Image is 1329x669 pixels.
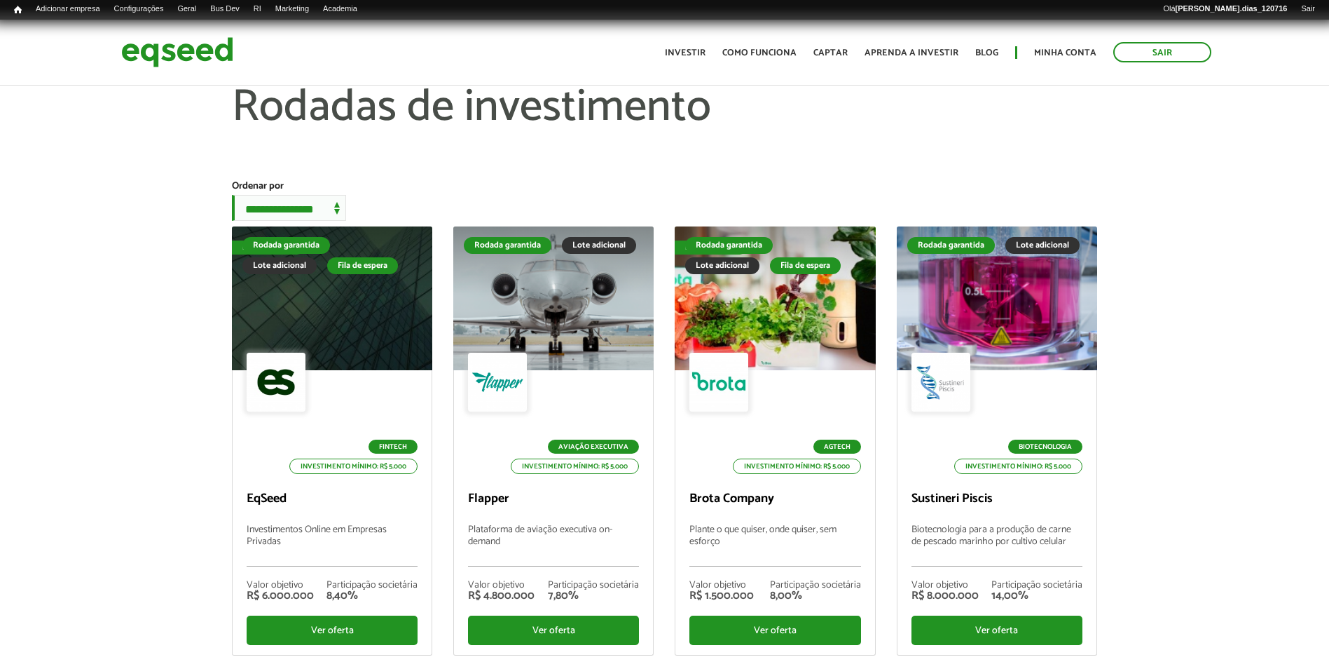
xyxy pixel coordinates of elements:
a: Aprenda a investir [865,48,958,58]
div: Valor objetivo [911,581,979,590]
p: Investimentos Online em Empresas Privadas [247,525,418,567]
div: Valor objetivo [468,581,535,590]
p: Brota Company [689,492,860,507]
a: Sair [1113,42,1211,62]
a: Olá[PERSON_NAME].dias_120716 [1156,4,1294,15]
a: Investir [665,48,705,58]
div: Fila de espera [770,257,841,274]
a: RI [247,4,268,15]
div: Ver oferta [468,616,639,645]
div: Participação societária [770,581,861,590]
div: Lote adicional [685,257,759,274]
div: R$ 1.500.000 [689,590,754,602]
div: 7,80% [548,590,639,602]
div: Fila de espera [327,257,398,274]
div: 8,40% [326,590,418,602]
img: EqSeed [121,34,233,71]
a: Academia [316,4,364,15]
a: Geral [170,4,203,15]
p: Agtech [813,440,861,454]
a: Marketing [268,4,316,15]
div: Participação societária [991,581,1082,590]
a: Adicionar empresa [29,4,107,15]
a: Fila de espera Rodada garantida Lote adicional Fila de espera Agtech Investimento mínimo: R$ 5.00... [675,227,875,656]
div: Valor objetivo [247,581,314,590]
a: Sair [1294,4,1322,15]
p: Investimento mínimo: R$ 5.000 [954,459,1082,474]
p: Sustineri Piscis [911,492,1082,507]
a: Captar [813,48,848,58]
a: Início [7,4,29,17]
div: R$ 6.000.000 [247,590,314,602]
strong: [PERSON_NAME].dias_120716 [1176,4,1288,13]
h1: Rodadas de investimento [232,83,1097,175]
p: Investimento mínimo: R$ 5.000 [289,459,418,474]
div: Valor objetivo [689,581,754,590]
p: Aviação Executiva [548,440,639,454]
div: Lote adicional [562,237,636,254]
a: Como funciona [722,48,797,58]
div: Rodada garantida [464,237,551,254]
p: EqSeed [247,492,418,507]
p: Plataforma de aviação executiva on-demand [468,525,639,567]
div: R$ 4.800.000 [468,590,535,602]
p: Fintech [369,440,418,454]
div: Participação societária [326,581,418,590]
p: Flapper [468,492,639,507]
div: Rodada garantida [242,237,330,254]
div: Lote adicional [1005,237,1080,254]
p: Investimento mínimo: R$ 5.000 [511,459,639,474]
a: Rodada garantida Lote adicional Aviação Executiva Investimento mínimo: R$ 5.000 Flapper Plataform... [453,227,654,656]
div: Lote adicional [242,257,317,274]
div: Rodada garantida [685,237,773,254]
div: Ver oferta [247,616,418,645]
div: Ver oferta [911,616,1082,645]
p: Investimento mínimo: R$ 5.000 [733,459,861,474]
p: Biotecnologia [1008,440,1082,454]
a: Blog [975,48,998,58]
span: Início [14,5,22,15]
a: Configurações [107,4,171,15]
a: Bus Dev [203,4,247,15]
div: Participação societária [548,581,639,590]
p: Biotecnologia para a produção de carne de pescado marinho por cultivo celular [911,525,1082,567]
a: Minha conta [1034,48,1096,58]
div: Fila de espera [232,241,304,255]
p: Plante o que quiser, onde quiser, sem esforço [689,525,860,567]
div: Rodada garantida [907,237,995,254]
div: 8,00% [770,590,861,602]
div: R$ 8.000.000 [911,590,979,602]
div: 14,00% [991,590,1082,602]
a: Fila de espera Rodada garantida Lote adicional Fila de espera Fintech Investimento mínimo: R$ 5.0... [232,227,432,656]
div: Ver oferta [689,616,860,645]
div: Fila de espera [675,241,747,255]
a: Rodada garantida Lote adicional Biotecnologia Investimento mínimo: R$ 5.000 Sustineri Piscis Biot... [897,227,1097,656]
label: Ordenar por [232,182,284,191]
